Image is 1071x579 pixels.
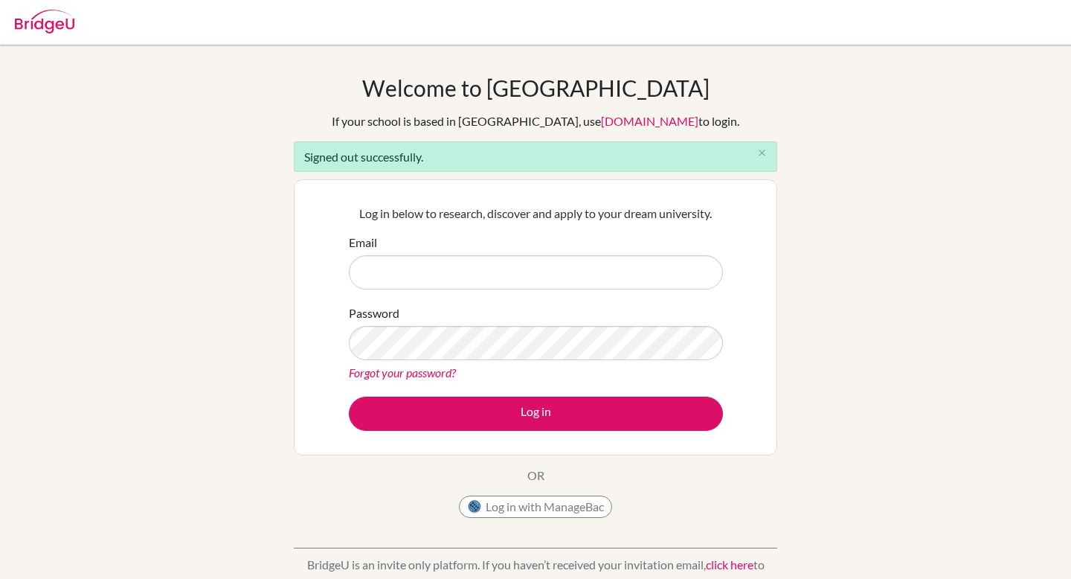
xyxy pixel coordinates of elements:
[349,304,399,322] label: Password
[747,142,776,164] button: Close
[706,557,753,572] a: click here
[601,114,698,128] a: [DOMAIN_NAME]
[294,141,777,172] div: Signed out successfully.
[349,397,723,431] button: Log in
[15,10,74,33] img: Bridge-U
[756,147,768,159] i: close
[332,112,739,130] div: If your school is based in [GEOGRAPHIC_DATA], use to login.
[459,496,612,518] button: Log in with ManageBac
[349,205,723,223] p: Log in below to research, discover and apply to your dream university.
[362,74,710,101] h1: Welcome to [GEOGRAPHIC_DATA]
[527,467,544,484] p: OR
[349,234,377,252] label: Email
[349,365,456,380] a: Forgot your password?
